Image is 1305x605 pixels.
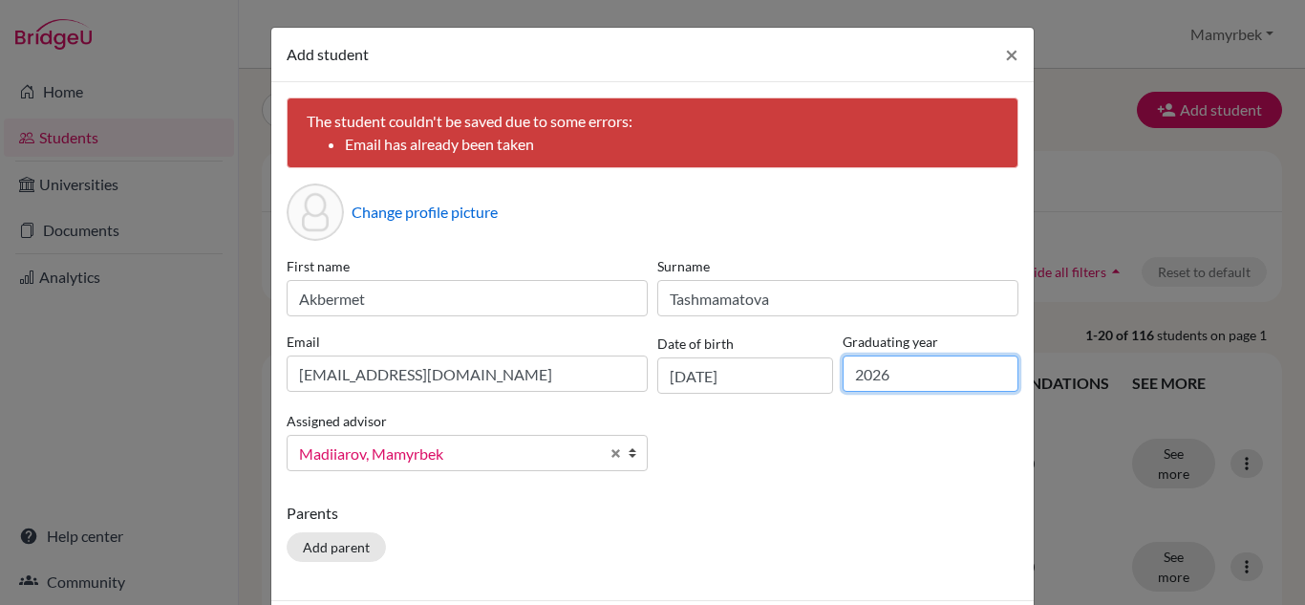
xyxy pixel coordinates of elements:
li: Email has already been taken [345,133,998,156]
button: Close [990,28,1034,81]
button: Add parent [287,532,386,562]
label: Email [287,332,648,352]
label: Assigned advisor [287,411,387,431]
label: First name [287,256,648,276]
label: Date of birth [657,334,734,354]
span: × [1005,40,1018,68]
span: Madiiarov, Mamyrbek [299,442,599,466]
div: The student couldn't be saved due to some errors: [287,97,1018,168]
div: Profile picture [287,184,344,241]
p: Parents [287,502,1018,525]
input: dd/mm/yyyy [657,357,833,394]
span: Add student [287,45,369,63]
label: Surname [657,256,1018,276]
label: Graduating year [843,332,1018,352]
